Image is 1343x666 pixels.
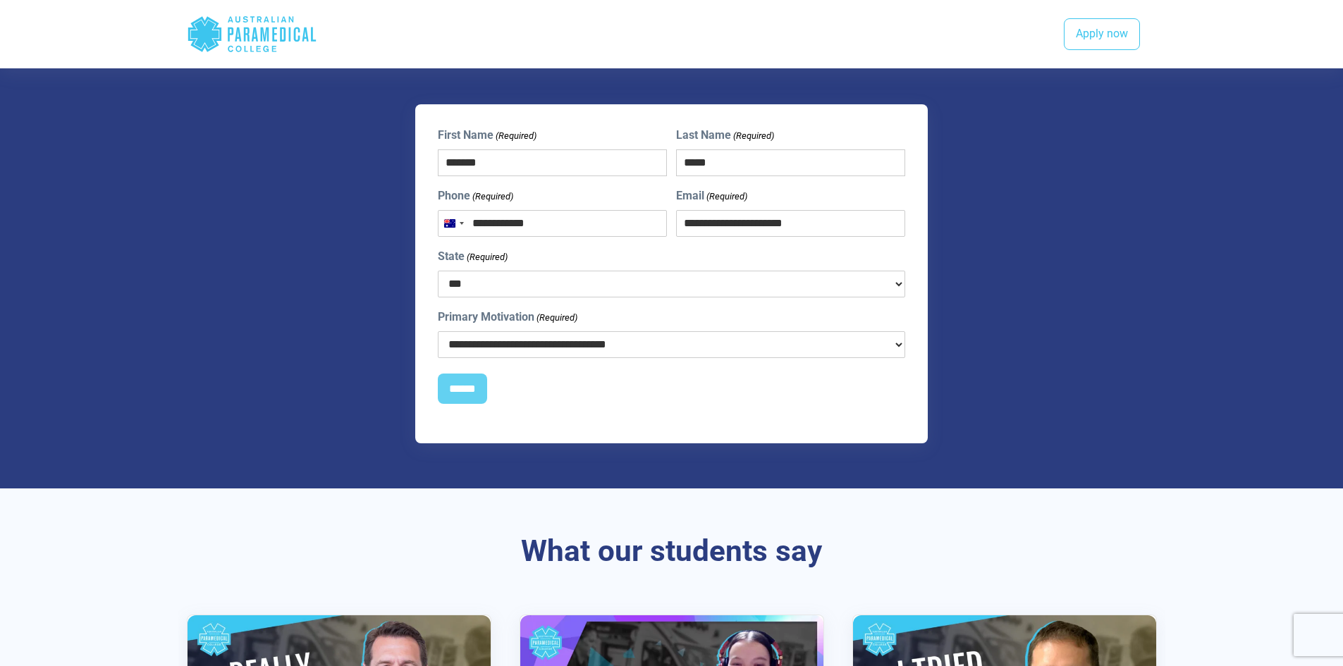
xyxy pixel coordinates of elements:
[676,187,747,204] label: Email
[465,250,508,264] span: (Required)
[676,127,774,144] label: Last Name
[732,129,775,143] span: (Required)
[471,190,513,204] span: (Required)
[259,534,1084,569] h3: What our students say
[438,248,508,265] label: State
[438,309,577,326] label: Primary Motivation
[187,11,317,57] div: Australian Paramedical College
[439,211,468,236] button: Selected country
[438,187,513,204] label: Phone
[494,129,536,143] span: (Required)
[438,127,536,144] label: First Name
[706,190,748,204] span: (Required)
[535,311,577,325] span: (Required)
[1064,18,1140,51] a: Apply now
